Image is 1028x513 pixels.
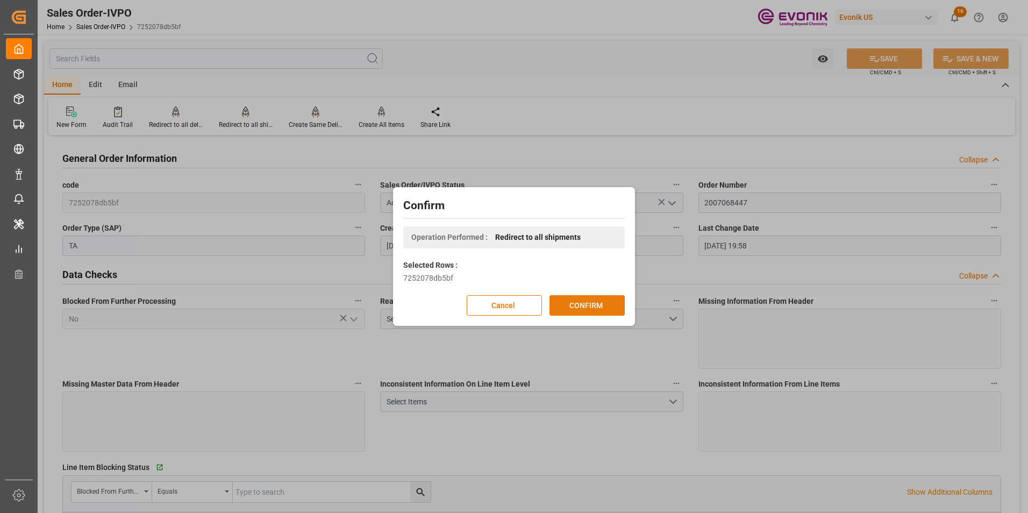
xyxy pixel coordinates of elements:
[403,197,625,215] h2: Confirm
[495,232,581,243] span: Redirect to all shipments
[467,295,542,316] button: Cancel
[549,295,625,316] button: CONFIRM
[403,273,625,284] div: 7252078db5bf
[403,260,458,271] label: Selected Rows :
[411,232,488,243] span: Operation Performed :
